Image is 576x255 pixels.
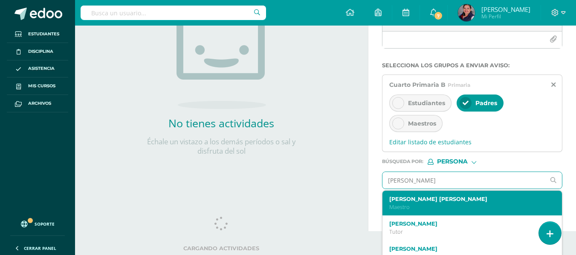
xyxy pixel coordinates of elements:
[408,120,436,127] span: Maestros
[382,172,545,189] input: Ej. Mario Galindo
[136,137,307,156] p: Échale un vistazo a los demás períodos o sal y disfruta del sol
[28,65,55,72] span: Asistencia
[136,116,307,130] h2: No tienes actividades
[448,82,470,88] span: Primaria
[437,159,468,164] span: Persona
[7,43,68,60] a: Disciplina
[81,6,266,20] input: Busca un usuario...
[28,31,59,37] span: Estudiantes
[434,11,443,20] span: 7
[389,228,549,235] p: Tutor
[389,246,549,252] label: [PERSON_NAME]
[428,159,492,165] div: [object Object]
[481,13,530,20] span: Mi Perfil
[389,138,555,146] span: Editar listado de estudiantes
[389,196,549,202] label: [PERSON_NAME] [PERSON_NAME]
[7,60,68,78] a: Asistencia
[458,4,475,21] img: 7c2d65378782aba2fa86a0a0c155eef5.png
[7,77,68,95] a: Mis cursos
[24,245,56,251] span: Cerrar panel
[28,48,53,55] span: Disciplina
[389,203,549,211] p: Maestro
[7,26,68,43] a: Estudiantes
[92,245,351,252] label: Cargando actividades
[382,62,562,69] label: Selecciona los grupos a enviar aviso :
[10,212,65,233] a: Soporte
[408,99,445,107] span: Estudiantes
[35,221,55,227] span: Soporte
[481,5,530,14] span: [PERSON_NAME]
[7,95,68,112] a: Archivos
[389,221,549,227] label: [PERSON_NAME]
[475,99,497,107] span: Padres
[28,83,55,89] span: Mis cursos
[389,81,446,89] span: Cuarto Primaria B
[382,159,423,164] span: Búsqueda por :
[28,100,51,107] span: Archivos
